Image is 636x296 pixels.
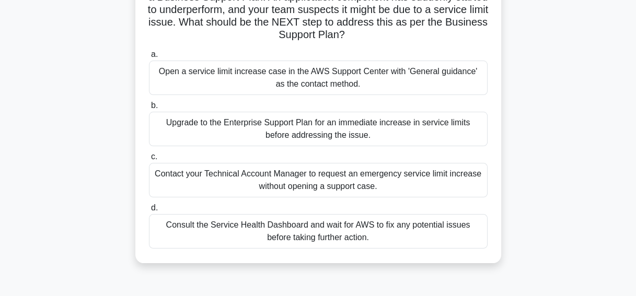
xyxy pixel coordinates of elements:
[149,214,488,248] div: Consult the Service Health Dashboard and wait for AWS to fix any potential issues before taking f...
[151,152,157,161] span: c.
[149,112,488,146] div: Upgrade to the Enterprise Support Plan for an immediate increase in service limits before address...
[151,101,158,110] span: b.
[151,50,158,58] span: a.
[149,61,488,95] div: Open a service limit increase case in the AWS Support Center with 'General guidance' as the conta...
[151,203,158,212] span: d.
[149,163,488,197] div: Contact your Technical Account Manager to request an emergency service limit increase without ope...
